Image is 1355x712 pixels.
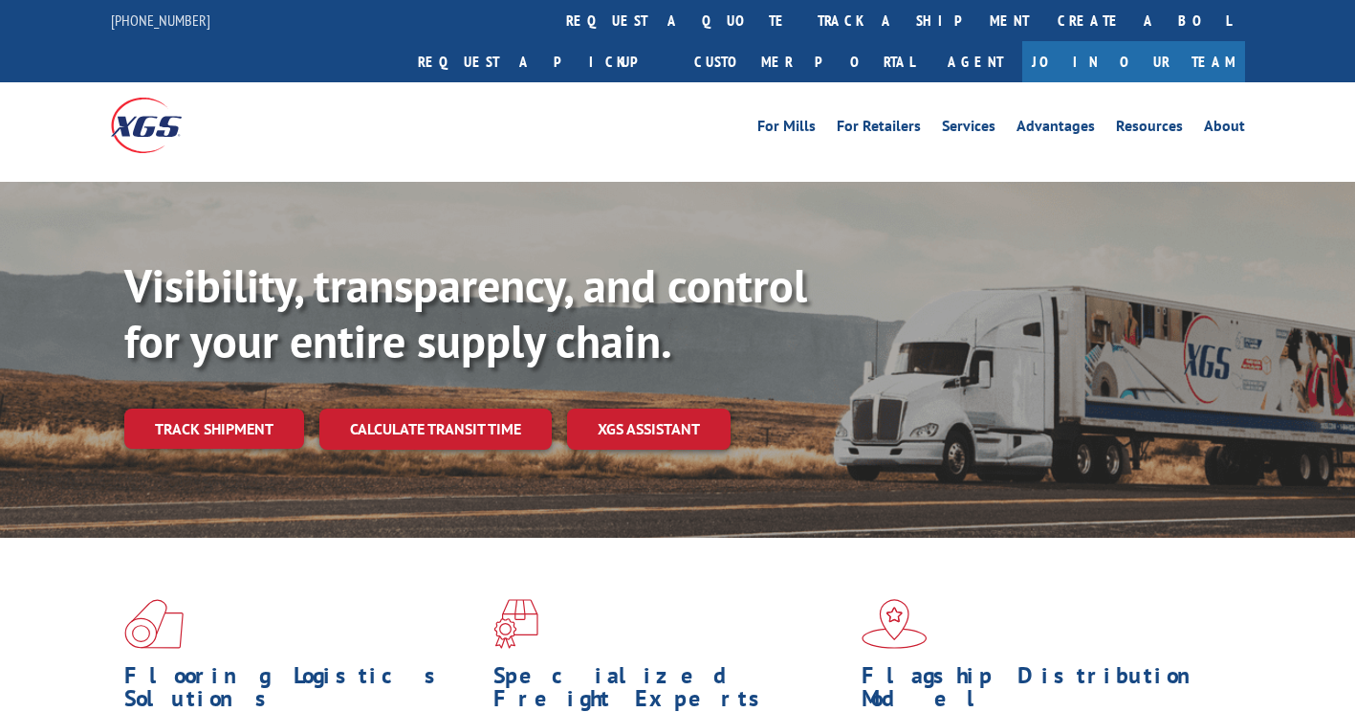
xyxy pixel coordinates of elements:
a: Advantages [1016,119,1095,140]
a: About [1204,119,1245,140]
a: [PHONE_NUMBER] [111,11,210,30]
a: Join Our Team [1022,41,1245,82]
a: Request a pickup [404,41,680,82]
a: Customer Portal [680,41,929,82]
a: Agent [929,41,1022,82]
a: Track shipment [124,409,304,449]
img: xgs-icon-flagship-distribution-model-red [862,599,928,649]
a: For Retailers [837,119,921,140]
a: Calculate transit time [319,409,552,450]
a: XGS ASSISTANT [567,409,731,450]
img: xgs-icon-total-supply-chain-intelligence-red [124,599,184,649]
b: Visibility, transparency, and control for your entire supply chain. [124,256,807,370]
a: Resources [1116,119,1183,140]
a: Services [942,119,995,140]
a: For Mills [757,119,816,140]
img: xgs-icon-focused-on-flooring-red [493,599,538,649]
